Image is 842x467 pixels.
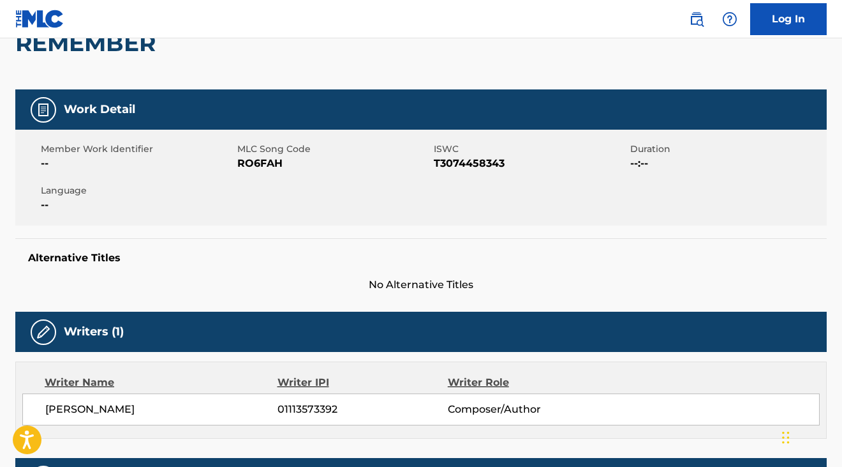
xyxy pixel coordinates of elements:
[277,402,448,417] span: 01113573392
[237,156,431,171] span: RO6FAH
[750,3,827,35] a: Log In
[45,375,277,390] div: Writer Name
[41,142,234,156] span: Member Work Identifier
[41,197,234,213] span: --
[448,402,603,417] span: Composer/Author
[717,6,742,32] div: Help
[277,375,448,390] div: Writer IPI
[448,375,603,390] div: Writer Role
[689,11,704,27] img: search
[684,6,709,32] a: Public Search
[28,252,814,264] h5: Alternative Titles
[36,325,51,340] img: Writers
[722,11,737,27] img: help
[630,156,824,171] span: --:--
[41,184,234,197] span: Language
[237,142,431,156] span: MLC Song Code
[434,142,627,156] span: ISWC
[15,29,162,57] h2: REMEMBER
[41,156,234,171] span: --
[782,418,790,457] div: Drag
[64,102,135,117] h5: Work Detail
[434,156,627,171] span: T3074458343
[15,10,64,28] img: MLC Logo
[45,402,277,417] span: [PERSON_NAME]
[15,277,827,293] span: No Alternative Titles
[630,142,824,156] span: Duration
[36,102,51,118] img: Work Detail
[778,406,842,467] iframe: Chat Widget
[64,325,124,339] h5: Writers (1)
